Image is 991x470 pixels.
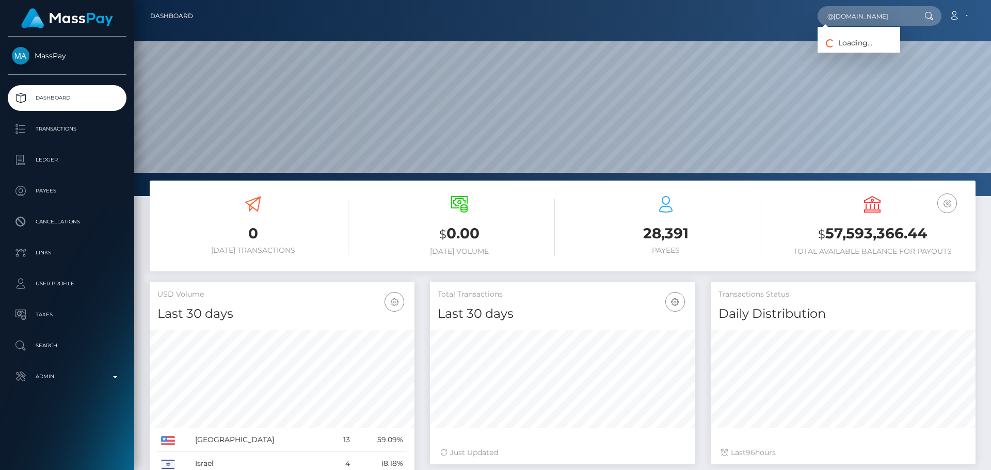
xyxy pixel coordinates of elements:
[8,271,126,297] a: User Profile
[12,90,122,106] p: Dashboard
[331,428,354,452] td: 13
[718,289,968,300] h5: Transactions Status
[12,183,122,199] p: Payees
[8,147,126,173] a: Ledger
[364,247,555,256] h6: [DATE] Volume
[439,227,446,241] small: $
[12,152,122,168] p: Ledger
[12,276,122,291] p: User Profile
[12,47,29,64] img: MassPay
[191,428,331,452] td: [GEOGRAPHIC_DATA]
[8,51,126,60] span: MassPay
[150,5,193,27] a: Dashboard
[570,223,761,244] h3: 28,391
[161,436,175,445] img: US.png
[818,227,825,241] small: $
[8,364,126,390] a: Admin
[8,209,126,235] a: Cancellations
[12,121,122,137] p: Transactions
[438,289,687,300] h5: Total Transactions
[12,338,122,353] p: Search
[12,245,122,261] p: Links
[157,223,348,244] h3: 0
[8,116,126,142] a: Transactions
[8,333,126,359] a: Search
[12,214,122,230] p: Cancellations
[570,246,761,255] h6: Payees
[721,447,965,458] div: Last hours
[8,85,126,111] a: Dashboard
[12,369,122,384] p: Admin
[8,302,126,328] a: Taxes
[818,38,872,47] span: Loading...
[157,289,407,300] h5: USD Volume
[364,223,555,245] h3: 0.00
[777,247,968,256] h6: Total Available Balance for Payouts
[718,305,968,323] h4: Daily Distribution
[8,240,126,266] a: Links
[746,448,755,457] span: 96
[440,447,684,458] div: Just Updated
[12,307,122,322] p: Taxes
[157,305,407,323] h4: Last 30 days
[21,8,113,28] img: MassPay Logo
[157,246,348,255] h6: [DATE] Transactions
[777,223,968,245] h3: 57,593,366.44
[818,6,915,26] input: Search...
[8,178,126,204] a: Payees
[161,460,175,469] img: IL.png
[438,305,687,323] h4: Last 30 days
[354,428,407,452] td: 59.09%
